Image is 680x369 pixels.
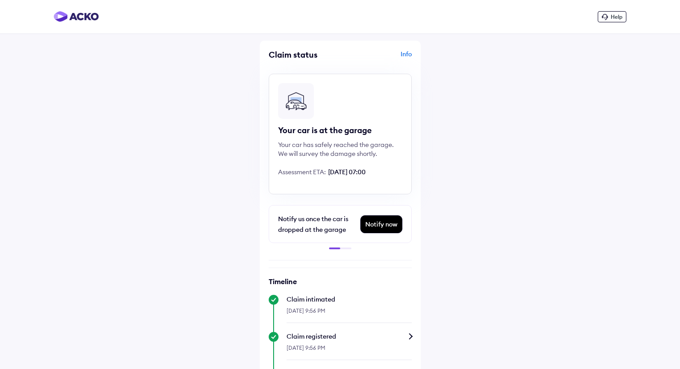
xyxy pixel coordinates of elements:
[328,168,366,176] span: [DATE] 07:00
[54,11,99,22] img: horizontal-gradient.png
[278,168,326,176] span: Assessment ETA:
[278,125,402,136] div: Your car is at the garage
[342,50,412,67] div: Info
[611,13,622,20] span: Help
[269,50,338,60] div: Claim status
[361,216,402,233] div: Notify now
[269,277,412,286] h6: Timeline
[287,332,412,341] div: Claim registered
[287,295,412,304] div: Claim intimated
[287,304,412,323] div: [DATE] 9:56 PM
[278,140,402,158] div: Your car has safely reached the garage. We will survey the damage shortly.
[278,214,358,235] div: Notify us once the car is dropped at the garage
[287,341,412,360] div: [DATE] 9:56 PM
